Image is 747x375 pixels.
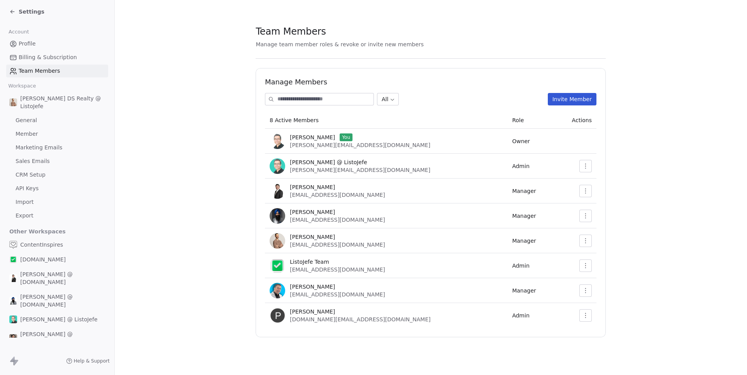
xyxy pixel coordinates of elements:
span: [PERSON_NAME] @ ListoJefe [20,315,98,323]
span: [PERSON_NAME] @ [DOMAIN_NAME] [20,293,105,308]
a: Team Members [6,65,108,77]
span: Sales Emails [16,157,50,165]
span: Admin [512,312,530,319]
a: Export [6,209,108,222]
span: [EMAIL_ADDRESS][DOMAIN_NAME] [290,242,385,248]
a: Sales Emails [6,155,108,168]
span: Marketing Emails [16,144,62,152]
img: Enrique-6s.jpg [270,133,285,149]
span: [PERSON_NAME][EMAIL_ADDRESS][DOMAIN_NAME] [290,142,430,148]
span: [PERSON_NAME] @ [DOMAIN_NAME] [20,330,105,346]
span: [DOMAIN_NAME][EMAIL_ADDRESS][DOMAIN_NAME] [290,316,431,322]
a: Marketing Emails [6,141,108,154]
span: Team Members [19,67,60,75]
span: Account [5,26,32,38]
img: gu1qScii4LrroKvoDH3bEn1AU0-uu5rgpN8owfWjBO8 [270,308,285,323]
span: Manager [512,188,536,194]
span: Admin [512,163,530,169]
span: Billing & Subscription [19,53,77,61]
span: Help & Support [74,358,110,364]
a: Billing & Subscription [6,51,108,64]
a: Import [6,196,108,209]
img: Simple%20Professional%20Name%20Introduction%20LinkedIn%20Profile%20Picture.png [270,283,285,298]
span: Workspace [5,80,39,92]
span: Profile [19,40,36,48]
a: CRM Setup [6,168,108,181]
span: Actions [572,117,592,123]
span: [PERSON_NAME] [290,133,335,141]
span: Member [16,130,38,138]
span: Manager [512,213,536,219]
span: [DOMAIN_NAME] [20,256,66,263]
span: Export [16,212,33,220]
span: [PERSON_NAME] @ [DOMAIN_NAME] [20,270,105,286]
span: [EMAIL_ADDRESS][DOMAIN_NAME] [290,266,385,273]
span: [EMAIL_ADDRESS][DOMAIN_NAME] [290,291,385,298]
span: ListoJefe Team [290,258,329,266]
span: Settings [19,8,44,16]
span: API Keys [16,184,39,193]
span: Manage team member roles & revoke or invite new members [256,41,424,47]
img: Daniel%20Simpson%20Social%20Media%20Profile%20Picture%201080x1080%20Option%201.png [270,233,285,249]
span: CRM Setup [16,171,46,179]
span: [PERSON_NAME] [290,208,335,216]
img: ListoJefe.com%20icon%201080x1080%20Transparent-bg.png [9,256,17,263]
a: Help & Support [66,358,110,364]
a: Settings [9,8,44,16]
a: API Keys [6,182,108,195]
span: General [16,116,37,124]
h1: Manage Members [265,77,596,87]
img: Alex%20Farcas%201080x1080.png [9,274,17,282]
a: General [6,114,108,127]
img: cydkMHp1Rh-G9rcvBye_VSjMZTp1Ui-Sim8o5_DUJrE [270,208,285,224]
span: Admin [512,263,530,269]
span: You [340,133,353,141]
span: [PERSON_NAME] [290,183,335,191]
span: [PERSON_NAME] [290,308,335,315]
span: Team Members [256,26,326,37]
span: [EMAIL_ADDRESS][DOMAIN_NAME] [290,192,385,198]
span: Manager [512,287,536,294]
span: Other Workspaces [6,225,69,238]
img: Gopal%20Ranu%20Profile%20Picture%201080x1080.png [9,297,17,305]
span: Import [16,198,33,206]
img: Antony%20Chan%20Social%20Media%20Profile%20Picture%201080x1080%20Final.png [9,334,17,342]
span: Manager [512,238,536,244]
span: [PERSON_NAME] [290,283,335,291]
img: Daniel%20Simpson%20Social%20Media%20Profile%20Picture%201080x1080%20Option%201.png [9,98,17,106]
span: [PERSON_NAME][EMAIL_ADDRESS][DOMAIN_NAME] [290,167,430,173]
img: ListoJefe.com%20icon%201080x1080%20White-bg.png [270,258,285,273]
a: Member [6,128,108,140]
img: Enrique-6s-4-LJ.png [9,315,17,323]
span: 8 Active Members [270,117,319,123]
span: Role [512,117,524,123]
span: [EMAIL_ADDRESS][DOMAIN_NAME] [290,217,385,223]
button: Invite Member [548,93,596,105]
span: [PERSON_NAME] DS Realty @ ListoJefe [20,95,105,110]
img: sndPey9vNKkT1svLoMz-SdoVDBQ0tTVAkVOK2PqS2xc [270,158,285,174]
span: [PERSON_NAME] [290,233,335,241]
span: [PERSON_NAME] @ ListoJefe [290,158,367,166]
span: ContentInspires [20,241,63,249]
span: Owner [512,138,530,144]
img: ContentInspires.com%20Icon.png [9,241,17,249]
img: Alex%20Farcas%201080x1080.png [270,183,285,199]
a: Profile [6,37,108,50]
